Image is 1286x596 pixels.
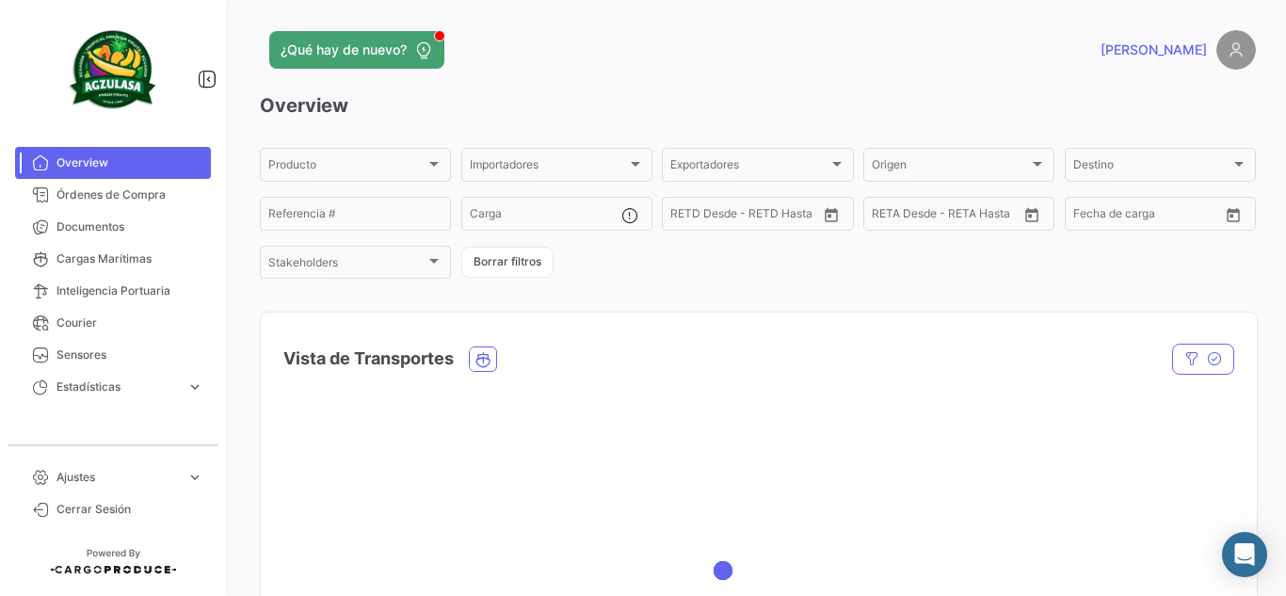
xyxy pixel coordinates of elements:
[281,40,407,59] span: ¿Qué hay de nuevo?
[470,161,627,174] span: Importadores
[56,250,203,267] span: Cargas Marítimas
[670,210,672,223] input: Desde
[15,339,211,371] a: Sensores
[1219,201,1247,229] button: Open calendar
[269,31,444,69] button: ¿Qué hay de nuevo?
[268,259,426,272] span: Stakeholders
[186,469,203,486] span: expand_more
[1073,161,1230,174] span: Destino
[15,179,211,211] a: Órdenes de Compra
[1073,210,1075,223] input: Desde
[56,379,179,395] span: Estadísticas
[887,210,956,223] input: Hasta
[872,161,1029,174] span: Origen
[56,501,203,518] span: Cerrar Sesión
[56,282,203,299] span: Inteligencia Portuaria
[1222,532,1267,577] div: Abrir Intercom Messenger
[470,347,496,371] button: Ocean
[56,346,203,363] span: Sensores
[1101,40,1207,59] span: [PERSON_NAME]
[461,247,554,278] button: Borrar filtros
[66,23,160,117] img: agzulasa-logo.png
[186,379,203,395] span: expand_more
[56,186,203,203] span: Órdenes de Compra
[15,275,211,307] a: Inteligencia Portuaria
[685,210,755,223] input: Hasta
[15,211,211,243] a: Documentos
[260,92,1256,119] h3: Overview
[283,346,454,372] h4: Vista de Transportes
[56,218,203,235] span: Documentos
[56,154,203,171] span: Overview
[56,314,203,331] span: Courier
[15,307,211,339] a: Courier
[56,469,179,486] span: Ajustes
[1088,210,1158,223] input: Hasta
[1216,30,1256,70] img: placeholder-user.png
[817,201,845,229] button: Open calendar
[15,147,211,179] a: Overview
[872,210,874,223] input: Desde
[268,161,426,174] span: Producto
[670,161,828,174] span: Exportadores
[1018,201,1046,229] button: Open calendar
[15,243,211,275] a: Cargas Marítimas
